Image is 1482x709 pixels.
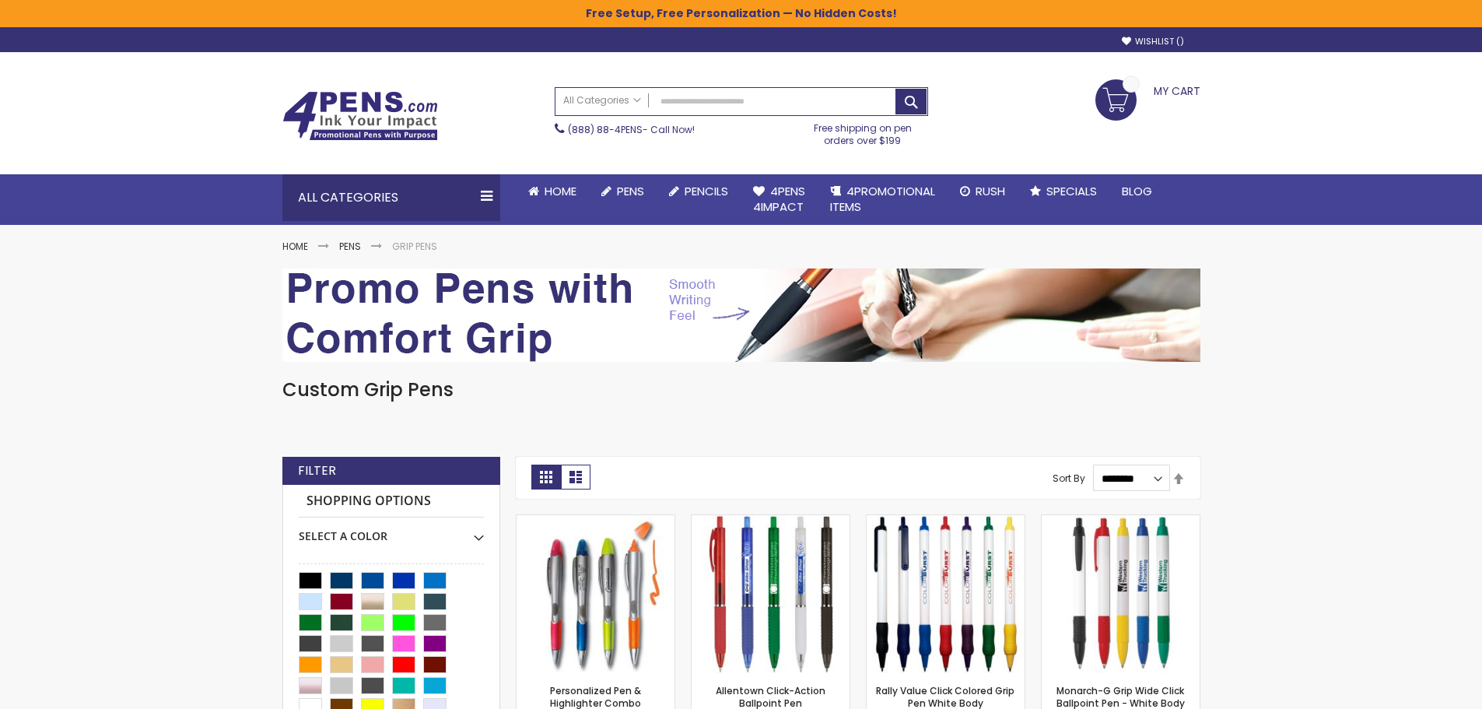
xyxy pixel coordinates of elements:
[657,174,741,209] a: Pencils
[617,183,644,199] span: Pens
[282,377,1200,402] h1: Custom Grip Pens
[976,183,1005,199] span: Rush
[1053,472,1085,485] label: Sort By
[282,269,1200,362] img: Grip Pens
[830,183,935,215] span: 4PROMOTIONAL ITEMS
[1122,183,1152,199] span: Blog
[867,514,1025,528] a: Rally Value Click Colored Grip Pen White Body
[1122,36,1184,47] a: Wishlist
[1042,515,1200,673] img: Monarch-G Grip Wide Click Ballpoint Pen - White Body
[1046,183,1097,199] span: Specials
[545,183,576,199] span: Home
[1018,174,1109,209] a: Specials
[282,240,308,253] a: Home
[568,123,695,136] span: - Call Now!
[692,515,850,673] img: Allentown Click-Action Ballpoint Pen
[531,465,561,490] strong: Grid
[948,174,1018,209] a: Rush
[392,240,437,253] strong: Grip Pens
[692,514,850,528] a: Allentown Click-Action Ballpoint Pen
[282,91,438,141] img: 4Pens Custom Pens and Promotional Products
[517,514,674,528] a: Personalized Pen & Highlighter Combo
[589,174,657,209] a: Pens
[555,88,649,114] a: All Categories
[741,174,818,225] a: 4Pens4impact
[516,174,589,209] a: Home
[299,485,484,518] strong: Shopping Options
[797,116,928,147] div: Free shipping on pen orders over $199
[685,183,728,199] span: Pencils
[568,123,643,136] a: (888) 88-4PENS
[563,94,641,107] span: All Categories
[818,174,948,225] a: 4PROMOTIONALITEMS
[282,174,500,221] div: All Categories
[517,515,674,673] img: Personalized Pen & Highlighter Combo
[1109,174,1165,209] a: Blog
[1042,514,1200,528] a: Monarch-G Grip Wide Click Ballpoint Pen - White Body
[339,240,361,253] a: Pens
[299,518,484,544] div: Select A Color
[298,462,336,479] strong: Filter
[867,515,1025,673] img: Rally Value Click Colored Grip Pen White Body
[753,183,805,215] span: 4Pens 4impact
